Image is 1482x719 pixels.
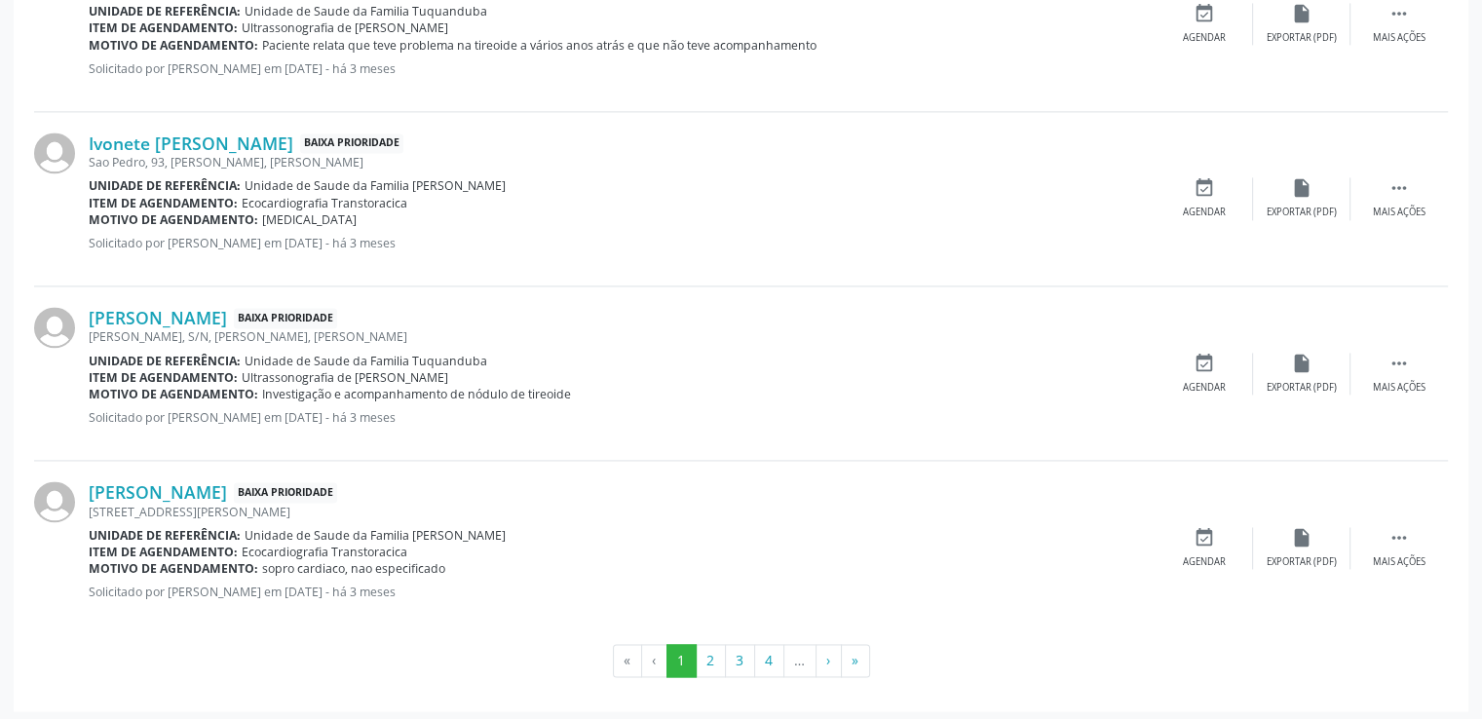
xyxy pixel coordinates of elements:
span: Unidade de Saude da Familia [PERSON_NAME] [245,527,506,544]
button: Go to page 1 [666,644,697,677]
i: event_available [1194,177,1215,199]
button: Go to page 4 [754,644,784,677]
i:  [1388,177,1410,199]
div: Exportar (PDF) [1267,381,1337,395]
span: Investigação e acompanhamento de nódulo de tireoide [262,386,571,402]
span: Ecocardiografia Transtoracica [242,544,407,560]
b: Motivo de agendamento: [89,211,258,228]
i: insert_drive_file [1291,177,1312,199]
div: Mais ações [1373,206,1425,219]
button: Go to last page [841,644,870,677]
div: Mais ações [1373,381,1425,395]
i: insert_drive_file [1291,3,1312,24]
b: Motivo de agendamento: [89,386,258,402]
span: Baixa Prioridade [234,482,337,503]
b: Unidade de referência: [89,527,241,544]
div: Agendar [1183,555,1226,569]
b: Motivo de agendamento: [89,37,258,54]
b: Item de agendamento: [89,19,238,36]
div: Exportar (PDF) [1267,206,1337,219]
a: [PERSON_NAME] [89,481,227,503]
p: Solicitado por [PERSON_NAME] em [DATE] - há 3 meses [89,235,1156,251]
span: Paciente relata que teve problema na tireoide a vários anos atrás e que não teve acompanhamento [262,37,817,54]
b: Unidade de referência: [89,353,241,369]
div: Exportar (PDF) [1267,31,1337,45]
span: Ultrassonografia de [PERSON_NAME] [242,19,448,36]
div: Agendar [1183,206,1226,219]
i:  [1388,527,1410,549]
span: Baixa Prioridade [234,308,337,328]
b: Item de agendamento: [89,544,238,560]
b: Item de agendamento: [89,195,238,211]
div: [STREET_ADDRESS][PERSON_NAME] [89,504,1156,520]
a: [PERSON_NAME] [89,307,227,328]
b: Motivo de agendamento: [89,560,258,577]
div: Sao Pedro, 93, [PERSON_NAME], [PERSON_NAME] [89,154,1156,170]
p: Solicitado por [PERSON_NAME] em [DATE] - há 3 meses [89,60,1156,77]
button: Go to next page [816,644,842,677]
i: insert_drive_file [1291,353,1312,374]
div: Agendar [1183,381,1226,395]
img: img [34,307,75,348]
div: Mais ações [1373,555,1425,569]
span: Ultrassonografia de [PERSON_NAME] [242,369,448,386]
i: insert_drive_file [1291,527,1312,549]
div: Mais ações [1373,31,1425,45]
b: Unidade de referência: [89,3,241,19]
b: Unidade de referência: [89,177,241,194]
i: event_available [1194,527,1215,549]
div: Agendar [1183,31,1226,45]
i: event_available [1194,353,1215,374]
span: Unidade de Saude da Familia [PERSON_NAME] [245,177,506,194]
span: Ecocardiografia Transtoracica [242,195,407,211]
span: Unidade de Saude da Familia Tuquanduba [245,3,487,19]
span: Unidade de Saude da Familia Tuquanduba [245,353,487,369]
p: Solicitado por [PERSON_NAME] em [DATE] - há 3 meses [89,584,1156,600]
span: sopro cardiaco, nao especificado [262,560,445,577]
span: [MEDICAL_DATA] [262,211,357,228]
b: Item de agendamento: [89,369,238,386]
ul: Pagination [34,644,1448,677]
span: Baixa Prioridade [300,133,403,154]
div: [PERSON_NAME], S/N, [PERSON_NAME], [PERSON_NAME] [89,328,1156,345]
img: img [34,481,75,522]
i: event_available [1194,3,1215,24]
i:  [1388,353,1410,374]
img: img [34,132,75,173]
div: Exportar (PDF) [1267,555,1337,569]
button: Go to page 2 [696,644,726,677]
p: Solicitado por [PERSON_NAME] em [DATE] - há 3 meses [89,409,1156,426]
button: Go to page 3 [725,644,755,677]
a: Ivonete [PERSON_NAME] [89,132,293,154]
i:  [1388,3,1410,24]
